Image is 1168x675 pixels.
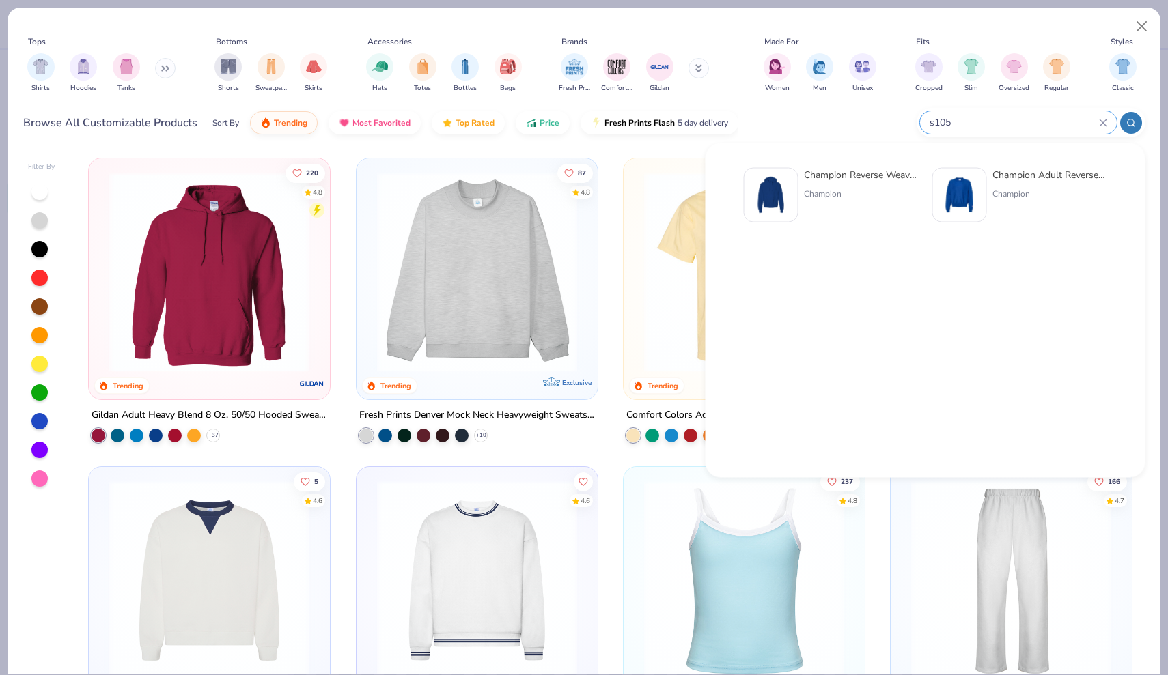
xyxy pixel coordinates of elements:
button: filter button [646,53,673,94]
div: Fits [916,35,930,48]
button: filter button [601,53,632,94]
span: Women [765,83,790,94]
div: filter for Totes [409,53,436,94]
img: Bottles Image [458,59,473,74]
span: Trending [274,117,307,128]
button: Close [1129,14,1155,40]
img: Shorts Image [221,59,236,74]
button: filter button [27,53,55,94]
img: Skirts Image [306,59,322,74]
button: filter button [915,53,943,94]
div: filter for Regular [1043,53,1070,94]
span: Totes [414,83,431,94]
div: 4.7 [1115,496,1124,506]
button: filter button [495,53,522,94]
img: Sweatpants Image [264,59,279,74]
img: trending.gif [260,117,271,128]
button: filter button [451,53,479,94]
img: Women Image [769,59,785,74]
button: filter button [806,53,833,94]
div: Champion [804,188,919,200]
img: Comfort Colors Image [607,57,627,77]
div: Fresh Prints Denver Mock Neck Heavyweight Sweatshirt [359,407,595,424]
div: filter for Oversized [999,53,1029,94]
span: Skirts [305,83,322,94]
div: filter for Hats [366,53,393,94]
span: 166 [1108,478,1120,485]
div: filter for Skirts [300,53,327,94]
span: 87 [577,169,585,176]
img: Classic Image [1115,59,1131,74]
img: Bags Image [500,59,515,74]
span: Hoodies [70,83,96,94]
img: a90f7c54-8796-4cb2-9d6e-4e9644cfe0fe [584,172,798,372]
img: Hats Image [372,59,388,74]
button: filter button [70,53,97,94]
button: filter button [300,53,327,94]
img: 01756b78-01f6-4cc6-8d8a-3c30c1a0c8ac [102,172,316,372]
img: most_fav.gif [339,117,350,128]
img: Shirts Image [33,59,48,74]
button: Like [573,472,592,491]
button: Trending [250,111,318,134]
span: Exclusive [562,378,592,387]
span: + 37 [208,431,219,440]
img: Hoodies Image [76,59,91,74]
div: filter for Women [764,53,791,94]
button: filter button [764,53,791,94]
img: Tanks Image [119,59,134,74]
span: Gildan [650,83,669,94]
button: Like [1087,472,1127,491]
span: 5 day delivery [678,115,728,131]
div: 4.8 [848,496,857,506]
div: filter for Sweatpants [255,53,287,94]
span: Slim [964,83,978,94]
button: Like [286,163,325,182]
img: Fresh Prints Image [564,57,585,77]
input: Try "T-Shirt" [928,115,1099,130]
button: filter button [255,53,287,94]
img: Regular Image [1049,59,1065,74]
span: Fresh Prints Flash [604,117,675,128]
span: Shorts [218,83,239,94]
button: filter button [113,53,140,94]
div: filter for Classic [1109,53,1137,94]
span: Shirts [31,83,50,94]
div: Tops [28,35,46,48]
div: Styles [1111,35,1133,48]
span: 237 [841,478,853,485]
button: Fresh Prints Flash5 day delivery [581,111,738,134]
div: filter for Hoodies [70,53,97,94]
span: Tanks [117,83,135,94]
div: 4.8 [580,187,589,197]
div: Champion Reverse Weave Hooded Pullover Sweatshirt [804,168,919,182]
span: Price [540,117,559,128]
div: filter for Unisex [849,53,876,94]
div: Sort By [212,117,239,129]
img: Men Image [812,59,827,74]
img: Gildan Image [650,57,670,77]
div: 4.8 [313,187,322,197]
button: filter button [849,53,876,94]
div: Accessories [367,35,412,48]
span: Men [813,83,826,94]
button: filter button [366,53,393,94]
span: Oversized [999,83,1029,94]
img: Gildan logo [299,370,326,397]
button: filter button [958,53,985,94]
div: 4.6 [580,496,589,506]
div: filter for Gildan [646,53,673,94]
span: Fresh Prints [559,83,590,94]
span: Hats [372,83,387,94]
img: 897f25ce-8b80-4ba5-a871-9d97e92de06e [938,174,981,216]
div: filter for Shorts [214,53,242,94]
div: Browse All Customizable Products [23,115,197,131]
span: + 10 [475,431,486,440]
div: Made For [764,35,798,48]
img: 029b8af0-80e6-406f-9fdc-fdf898547912 [637,172,851,372]
span: Top Rated [456,117,495,128]
div: Champion [992,188,1107,200]
span: Cropped [915,83,943,94]
span: Unisex [852,83,873,94]
button: Like [294,472,325,491]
